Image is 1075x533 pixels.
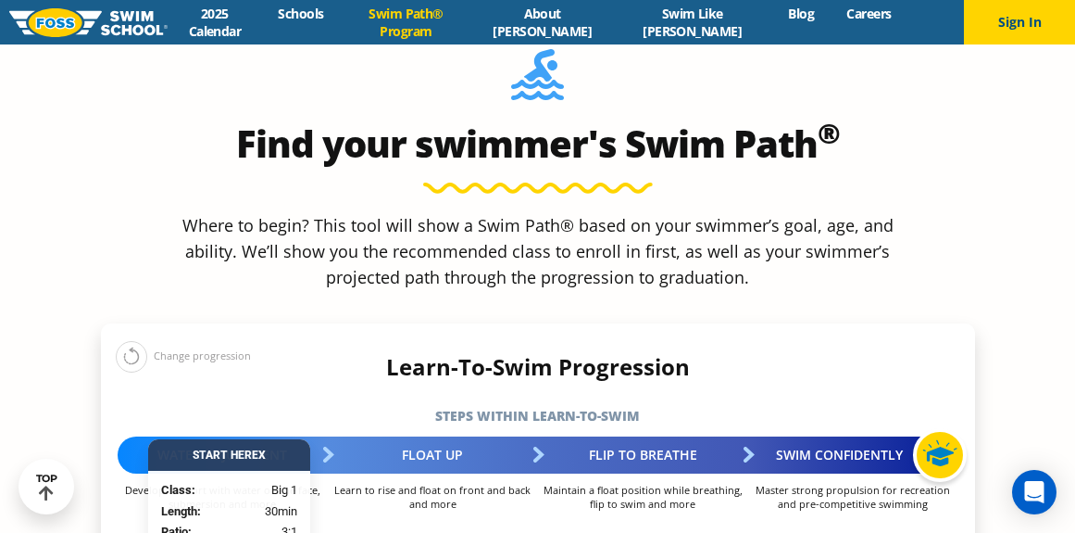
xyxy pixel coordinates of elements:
div: Float Up [328,437,538,474]
a: 2025 Calendar [168,5,262,40]
div: Water Adjustment [118,437,328,474]
a: About [PERSON_NAME] [472,5,612,40]
div: Flip to Breathe [538,437,748,474]
p: Master strong propulsion for recreation and pre-competitive swimming [748,483,958,511]
strong: Length: [161,503,201,517]
a: Blog [772,5,831,22]
p: Maintain a float position while breathing, flip to swim and more [538,483,748,511]
a: Careers [831,5,907,22]
span: X [258,449,266,462]
p: Learn to rise and float on front and back and more [328,483,538,511]
div: TOP [36,473,57,501]
p: Develop comfort with water on the face, submersion and more [118,483,328,511]
h5: Steps within Learn-to-Swim [101,403,975,429]
a: Swim Like [PERSON_NAME] [612,5,771,40]
strong: Class: [161,483,195,497]
span: Big 1 [271,481,297,500]
sup: ® [818,114,840,152]
a: Schools [262,5,340,22]
img: Foss-Location-Swimming-Pool-Person.svg [511,49,564,112]
a: Swim Path® Program [340,5,472,40]
p: Where to begin? This tool will show a Swim Path® based on your swimmer’s goal, age, and ability. ... [175,212,901,290]
img: FOSS Swim School Logo [9,8,168,37]
div: Swim Confidently [748,437,958,474]
div: Start Here [148,439,310,471]
div: Change progression [116,340,251,373]
span: 30min [265,501,297,520]
h2: Find your swimmer's Swim Path [101,121,975,166]
h4: Learn-To-Swim Progression [101,354,975,380]
div: Open Intercom Messenger [1012,470,1056,514]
